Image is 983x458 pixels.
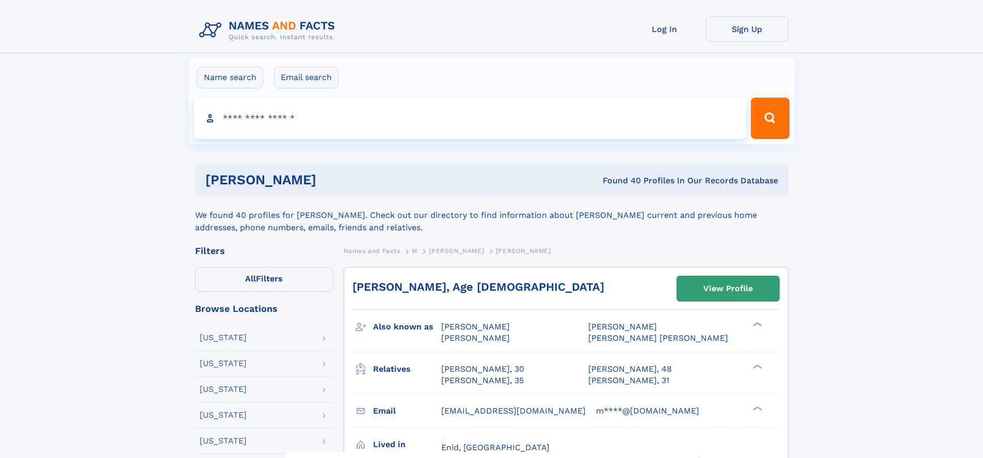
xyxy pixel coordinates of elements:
div: [US_STATE] [200,359,247,368]
span: All [245,274,256,283]
div: Found 40 Profiles In Our Records Database [459,175,778,186]
label: Name search [197,67,263,88]
a: [PERSON_NAME], 48 [588,364,672,375]
span: [EMAIL_ADDRESS][DOMAIN_NAME] [441,406,586,416]
a: Sign Up [706,17,788,42]
h3: Email [373,402,441,420]
h3: Lived in [373,436,441,453]
div: View Profile [703,277,753,301]
label: Filters [195,267,333,292]
div: [US_STATE] [200,334,247,342]
div: [US_STATE] [200,385,247,393]
img: Logo Names and Facts [195,17,344,44]
span: [PERSON_NAME] [429,247,484,255]
div: Filters [195,246,333,256]
span: [PERSON_NAME] [441,322,510,331]
a: [PERSON_NAME], 31 [588,375,669,386]
a: Names and Facts [344,244,400,257]
h3: Relatives [373,360,441,378]
span: Enid, [GEOGRAPHIC_DATA] [441,443,550,452]
a: M [412,244,417,257]
a: Log In [623,17,706,42]
a: [PERSON_NAME], Age [DEMOGRAPHIC_DATA] [352,280,604,293]
button: Search Button [751,98,789,139]
div: Browse Locations [195,304,333,313]
label: Email search [274,67,339,88]
div: [US_STATE] [200,437,247,445]
span: M [412,247,417,255]
span: [PERSON_NAME] [PERSON_NAME] [588,333,728,343]
a: View Profile [677,276,779,301]
div: ❯ [750,363,763,370]
a: [PERSON_NAME], 30 [441,364,524,375]
div: ❯ [750,405,763,412]
div: [US_STATE] [200,411,247,419]
h3: Also known as [373,318,441,336]
input: search input [194,98,747,139]
div: ❯ [750,321,763,328]
span: [PERSON_NAME] [496,247,551,255]
a: [PERSON_NAME] [429,244,484,257]
div: We found 40 profiles for [PERSON_NAME]. Check out our directory to find information about [PERSON... [195,197,788,234]
h1: [PERSON_NAME] [205,173,460,186]
span: [PERSON_NAME] [441,333,510,343]
a: [PERSON_NAME], 35 [441,375,524,386]
span: [PERSON_NAME] [588,322,657,331]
